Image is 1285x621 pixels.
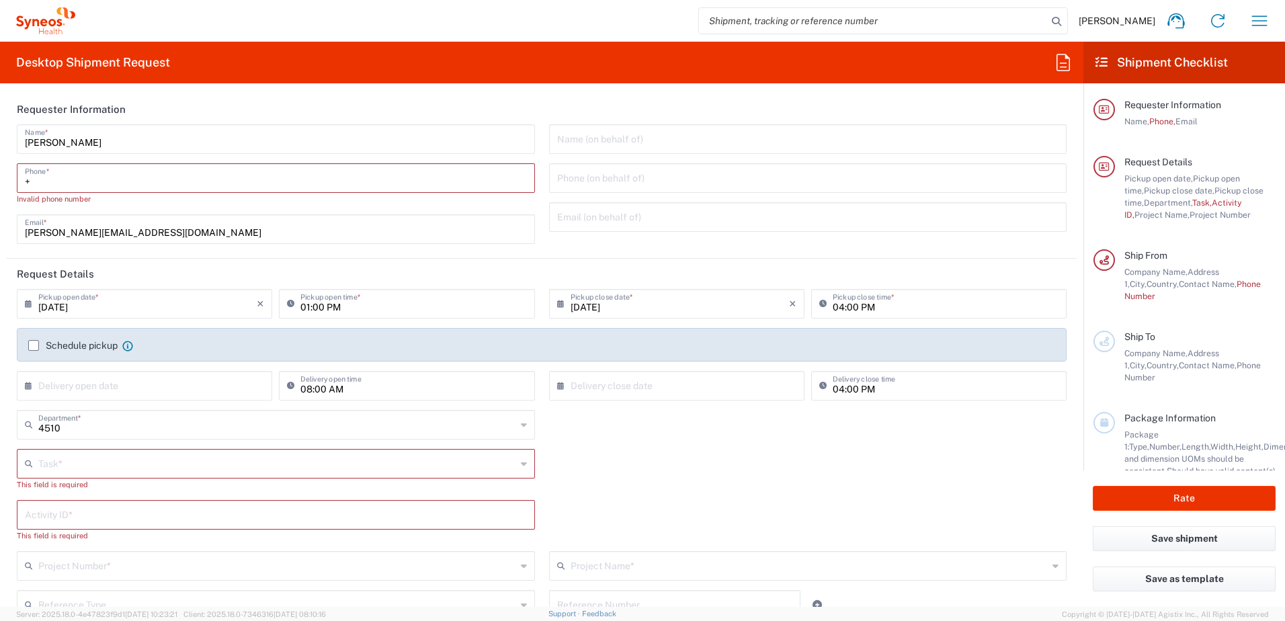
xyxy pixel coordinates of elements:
[1130,360,1147,370] span: City,
[1149,442,1182,452] span: Number,
[1179,279,1237,289] span: Contact Name,
[1095,54,1228,71] h2: Shipment Checklist
[17,530,535,542] div: This field is required
[699,8,1047,34] input: Shipment, tracking or reference number
[1093,567,1276,591] button: Save as template
[1190,210,1251,220] span: Project Number
[1167,466,1276,476] span: Should have valid content(s)
[1124,173,1193,183] span: Pickup open date,
[1144,198,1192,208] span: Department,
[1192,198,1212,208] span: Task,
[16,54,170,71] h2: Desktop Shipment Request
[257,293,264,315] i: ×
[1182,442,1210,452] span: Length,
[183,610,326,618] span: Client: 2025.18.0-7346316
[1149,116,1175,126] span: Phone,
[274,610,326,618] span: [DATE] 08:10:16
[1124,429,1159,452] span: Package 1:
[548,610,582,618] a: Support
[1079,15,1155,27] span: [PERSON_NAME]
[1147,279,1179,289] span: Country,
[1175,116,1198,126] span: Email
[1210,442,1235,452] span: Width,
[1093,486,1276,511] button: Rate
[1179,360,1237,370] span: Contact Name,
[1124,250,1167,261] span: Ship From
[17,479,535,491] div: This field is required
[582,610,616,618] a: Feedback
[125,610,177,618] span: [DATE] 10:23:21
[16,610,177,618] span: Server: 2025.18.0-4e47823f9d1
[28,340,118,351] label: Schedule pickup
[808,595,827,614] a: Add Reference
[1235,442,1263,452] span: Height,
[1130,279,1147,289] span: City,
[1147,360,1179,370] span: Country,
[1134,210,1190,220] span: Project Name,
[17,193,535,205] div: Invalid phone number
[789,293,796,315] i: ×
[1124,413,1216,423] span: Package Information
[1062,608,1269,620] span: Copyright © [DATE]-[DATE] Agistix Inc., All Rights Reserved
[17,267,94,281] h2: Request Details
[1124,348,1188,358] span: Company Name,
[1124,267,1188,277] span: Company Name,
[1129,442,1149,452] span: Type,
[1144,185,1214,196] span: Pickup close date,
[1093,526,1276,551] button: Save shipment
[1124,116,1149,126] span: Name,
[1124,99,1221,110] span: Requester Information
[1124,331,1155,342] span: Ship To
[17,103,126,116] h2: Requester Information
[1124,157,1192,167] span: Request Details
